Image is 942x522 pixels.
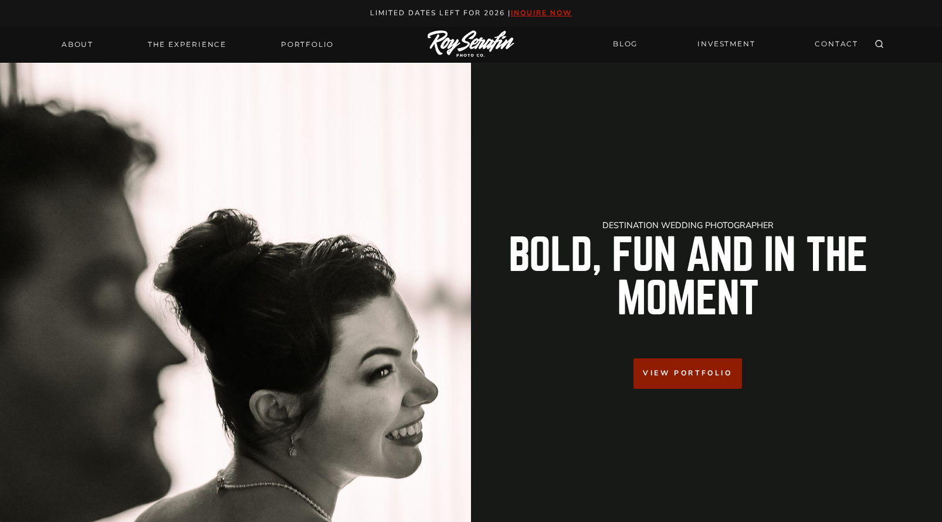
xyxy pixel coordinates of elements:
[606,34,865,55] nav: Secondary Navigation
[13,7,930,19] p: Limited Dates LEft for 2026 |
[55,36,341,53] nav: Primary Navigation
[55,36,100,53] a: About
[633,358,741,388] a: View Portfolio
[428,30,514,58] img: Logo of Roy Serafin Photo Co., featuring stylized text in white on a light background, representi...
[643,368,732,379] span: View Portfolio
[808,34,865,55] a: CONTACT
[690,34,762,55] a: INVESTMENT
[274,36,341,53] a: Portfolio
[480,234,895,321] h2: Bold, Fun And in the Moment
[511,8,572,18] a: inquire now
[871,36,887,53] button: View Search Form
[606,34,645,55] a: BLOG
[480,221,895,229] h1: Destination Wedding Photographer
[141,36,233,53] a: THE EXPERIENCE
